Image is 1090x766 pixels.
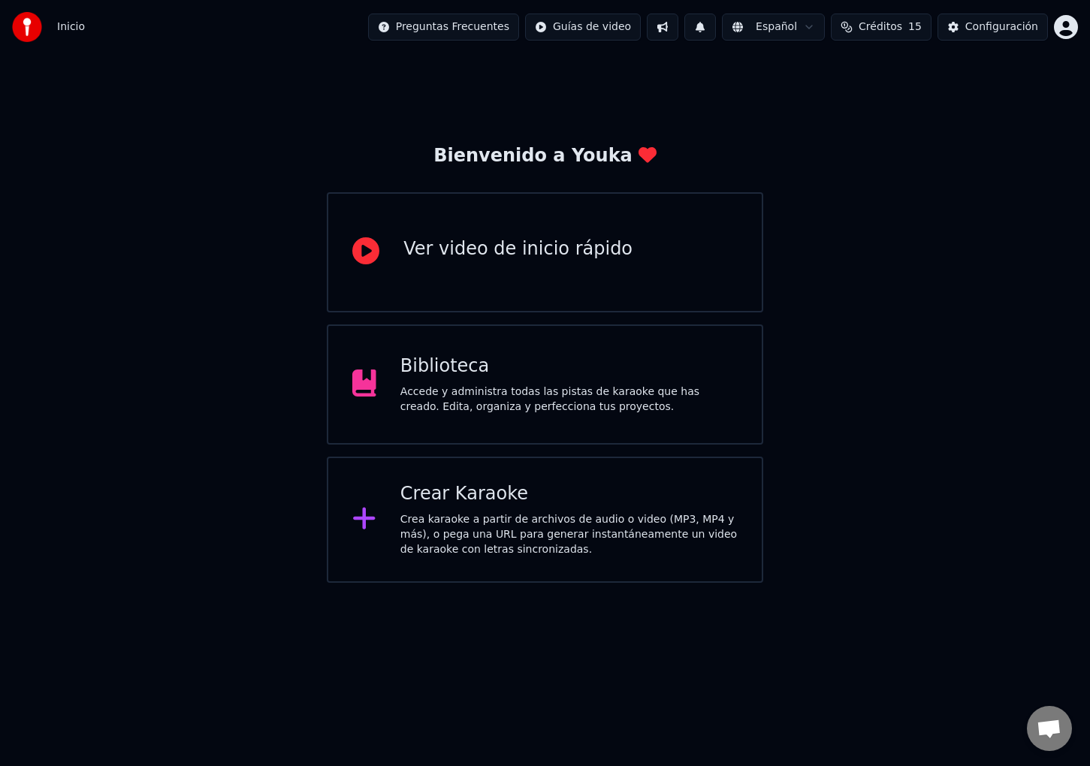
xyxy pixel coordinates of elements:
[400,482,738,506] div: Crear Karaoke
[859,20,902,35] span: Créditos
[400,512,738,557] div: Crea karaoke a partir de archivos de audio o video (MP3, MP4 y más), o pega una URL para generar ...
[400,385,738,415] div: Accede y administra todas las pistas de karaoke que has creado. Edita, organiza y perfecciona tus...
[908,20,922,35] span: 15
[57,20,85,35] nav: breadcrumb
[938,14,1048,41] button: Configuración
[12,12,42,42] img: youka
[433,144,657,168] div: Bienvenido a Youka
[57,20,85,35] span: Inicio
[1027,706,1072,751] div: Chat abierto
[368,14,519,41] button: Preguntas Frecuentes
[403,237,633,261] div: Ver video de inicio rápido
[831,14,931,41] button: Créditos15
[400,354,738,378] div: Biblioteca
[525,14,641,41] button: Guías de video
[965,20,1038,35] div: Configuración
